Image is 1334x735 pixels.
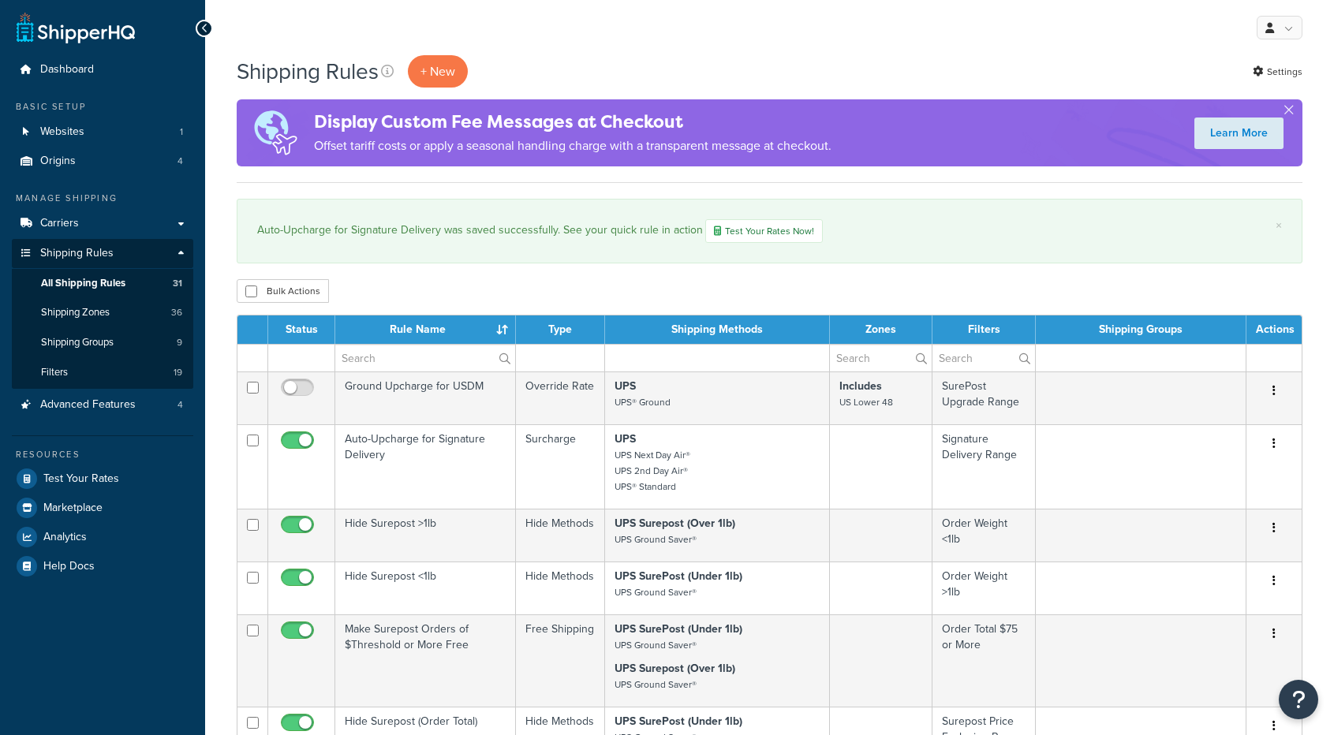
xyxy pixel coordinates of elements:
small: UPS Ground Saver® [615,638,697,652]
a: Advanced Features 4 [12,390,193,420]
strong: UPS SurePost (Under 1lb) [615,713,742,729]
strong: Includes [839,378,882,394]
td: SurePost Upgrade Range [932,371,1036,424]
span: 1 [180,125,183,139]
div: Manage Shipping [12,192,193,205]
li: Shipping Rules [12,239,193,389]
h1: Shipping Rules [237,56,379,87]
td: Order Weight <1lb [932,509,1036,562]
th: Filters [932,315,1036,344]
a: Dashboard [12,55,193,84]
span: 19 [174,366,182,379]
a: Test Your Rates Now! [705,219,823,243]
td: Auto-Upcharge for Signature Delivery [335,424,516,509]
a: Learn More [1194,118,1284,149]
td: Hide Methods [516,562,605,614]
a: Marketplace [12,494,193,522]
li: Websites [12,118,193,147]
th: Status [268,315,335,344]
li: Origins [12,147,193,176]
th: Actions [1246,315,1302,344]
span: 4 [177,155,183,168]
button: Bulk Actions [237,279,329,303]
th: Shipping Groups [1036,315,1246,344]
small: UPS Ground Saver® [615,585,697,599]
td: Signature Delivery Range [932,424,1036,509]
th: Shipping Methods [605,315,831,344]
span: Carriers [40,217,79,230]
a: All Shipping Rules 31 [12,269,193,298]
span: Dashboard [40,63,94,76]
li: All Shipping Rules [12,269,193,298]
a: Settings [1253,61,1302,83]
small: UPS Ground Saver® [615,532,697,547]
a: Shipping Rules [12,239,193,268]
strong: UPS SurePost (Under 1lb) [615,621,742,637]
span: Help Docs [43,560,95,573]
li: Carriers [12,209,193,238]
td: Surcharge [516,424,605,509]
span: 31 [173,277,182,290]
td: Ground Upcharge for USDM [335,371,516,424]
div: Auto-Upcharge for Signature Delivery was saved successfully. See your quick rule in action [257,219,1282,243]
a: Shipping Groups 9 [12,328,193,357]
span: Marketplace [43,502,103,515]
span: All Shipping Rules [41,277,125,290]
a: Analytics [12,523,193,551]
a: Help Docs [12,552,193,580]
p: Offset tariff costs or apply a seasonal handling charge with a transparent message at checkout. [314,135,831,157]
span: 4 [177,398,183,412]
td: Order Total $75 or More [932,614,1036,707]
strong: UPS Surepost (Over 1lb) [615,515,735,532]
strong: UPS Surepost (Over 1lb) [615,660,735,677]
li: Shipping Groups [12,328,193,357]
td: Hide Surepost <1lb [335,562,516,614]
div: Basic Setup [12,100,193,114]
th: Type [516,315,605,344]
li: Filters [12,358,193,387]
small: US Lower 48 [839,395,893,409]
a: Filters 19 [12,358,193,387]
span: 9 [177,336,182,349]
td: Make Surepost Orders of $Threshold or More Free [335,614,516,707]
strong: UPS [615,378,636,394]
td: Hide Surepost >1lb [335,509,516,562]
span: Shipping Groups [41,336,114,349]
span: 36 [171,306,182,319]
span: Websites [40,125,84,139]
div: Resources [12,448,193,461]
span: Test Your Rates [43,472,119,486]
h4: Display Custom Fee Messages at Checkout [314,109,831,135]
small: UPS Next Day Air® UPS 2nd Day Air® UPS® Standard [615,448,690,494]
a: Websites 1 [12,118,193,147]
td: Override Rate [516,371,605,424]
td: Order Weight >1lb [932,562,1036,614]
button: Open Resource Center [1279,680,1318,719]
li: Advanced Features [12,390,193,420]
small: UPS® Ground [615,395,671,409]
td: Hide Methods [516,509,605,562]
p: + New [408,55,468,88]
a: Origins 4 [12,147,193,176]
th: Rule Name : activate to sort column ascending [335,315,516,344]
strong: UPS SurePost (Under 1lb) [615,568,742,584]
span: Filters [41,366,68,379]
img: duties-banner-06bc72dcb5fe05cb3f9472aba00be2ae8eb53ab6f0d8bb03d382ba314ac3c341.png [237,99,314,166]
span: Origins [40,155,76,168]
span: Advanced Features [40,398,136,412]
small: UPS Ground Saver® [615,677,697,692]
td: Free Shipping [516,614,605,707]
a: Shipping Zones 36 [12,298,193,327]
span: Analytics [43,531,87,544]
strong: UPS [615,431,636,447]
input: Search [932,345,1035,371]
a: Test Your Rates [12,465,193,493]
a: × [1276,219,1282,232]
input: Search [335,345,515,371]
th: Zones [830,315,932,344]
